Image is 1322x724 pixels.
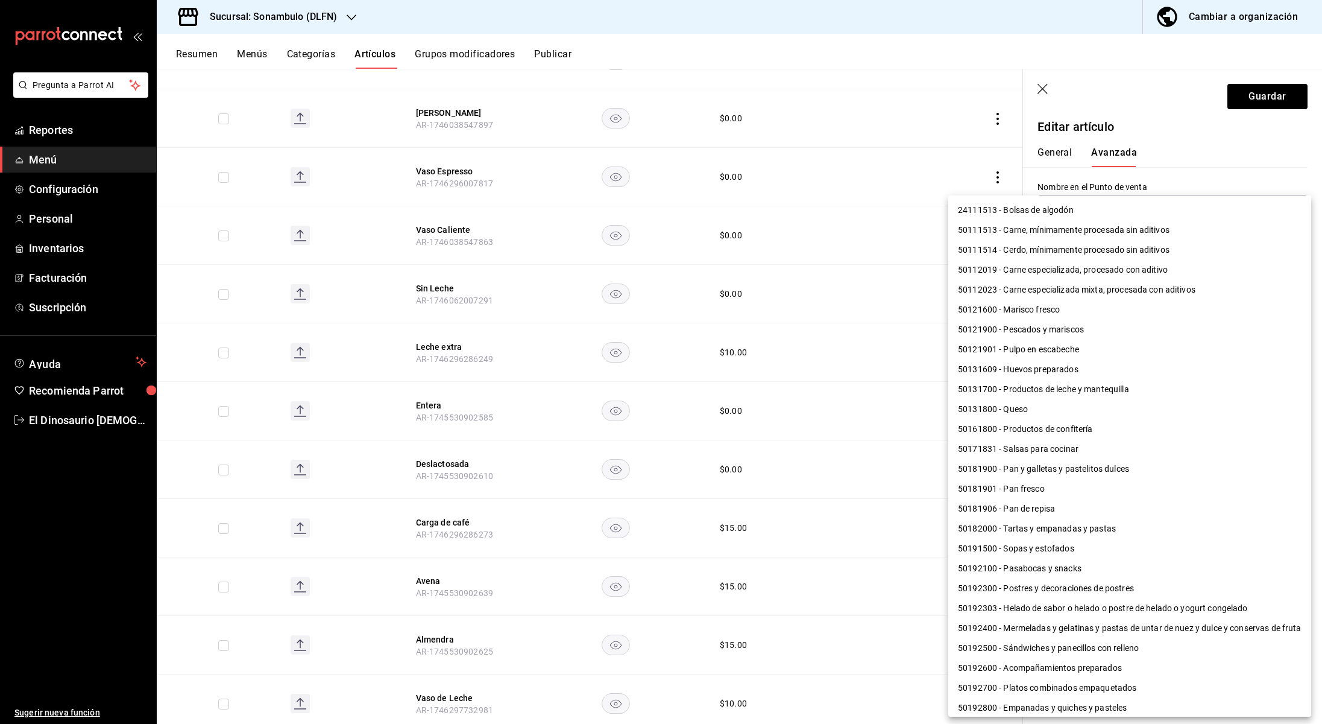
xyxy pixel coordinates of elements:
li: 50112019 - Carne especializada, procesado con aditivo [948,260,1311,280]
li: 50192100 - Pasabocas y snacks [948,559,1311,579]
li: 24111513 - Bolsas de algodón [948,200,1311,220]
li: 50131609 - Huevos preparados [948,360,1311,379]
li: 50131800 - Queso [948,399,1311,419]
li: 50192600 - Acompañamientos preparados [948,658,1311,678]
li: 50181901 - Pan fresco [948,479,1311,499]
li: 50192303 - Helado de sabor o helado o postre de helado o yogurt congelado [948,599,1311,618]
li: 50121600 - Marisco fresco [948,300,1311,320]
li: 50192800 - Empanadas y quiches y pasteles [948,698,1311,718]
li: 50112023 - Carne especializada mixta, procesada con aditivos [948,280,1311,300]
li: 50121901 - Pulpo en escabeche [948,340,1311,360]
li: 50192700 - Platos combinados empaquetados [948,678,1311,698]
li: 50161800 - Productos de confitería [948,419,1311,439]
li: 50111513 - Carne, mínimamente procesada sin aditivos [948,220,1311,240]
li: 50191500 - Sopas y estofados [948,539,1311,559]
li: 50181900 - Pan y galletas y pastelitos dulces [948,459,1311,479]
li: 50192300 - Postres y decoraciones de postres [948,579,1311,599]
li: 50121900 - Pescados y mariscos [948,320,1311,340]
li: 50181906 - Pan de repisa [948,499,1311,519]
li: 50192400 - Mermeladas y gelatinas y pastas de untar de nuez y dulce y conservas de fruta [948,618,1311,638]
li: 50192500 - Sándwiches y panecillos con relleno [948,638,1311,658]
li: 50131700 - Productos de leche y mantequilla [948,379,1311,399]
li: 50171831 - Salsas para cocinar [948,439,1311,459]
li: 50111514 - Cerdo, mínimamente procesado sin aditivos [948,240,1311,260]
li: 50182000 - Tartas y empanadas y pastas [948,519,1311,539]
